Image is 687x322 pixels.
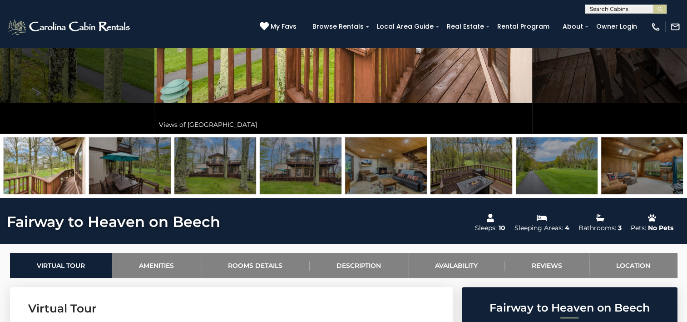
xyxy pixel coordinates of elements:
[408,253,505,278] a: Availability
[345,137,427,194] img: 166426344
[10,253,112,278] a: Virtual Tour
[372,20,438,34] a: Local Area Guide
[28,301,435,317] h3: Virtual Tour
[260,137,341,194] img: 166426342
[154,116,532,134] div: Views of [GEOGRAPHIC_DATA]
[271,22,297,31] span: My Favs
[601,137,683,194] img: 166426345
[308,20,368,34] a: Browse Rentals
[4,137,85,194] img: 166426362
[310,253,408,278] a: Description
[558,20,588,34] a: About
[174,137,256,194] img: 166426341
[651,22,661,32] img: phone-regular-white.png
[505,253,589,278] a: Reviews
[7,18,133,36] img: White-1-2.png
[89,137,171,194] img: 166426367
[260,22,299,32] a: My Favs
[493,20,554,34] a: Rental Program
[592,20,642,34] a: Owner Login
[430,137,512,194] img: 166426361
[112,253,201,278] a: Amenities
[589,253,677,278] a: Location
[516,137,598,194] img: 166426370
[464,302,675,314] h2: Fairway to Heaven on Beech
[201,253,310,278] a: Rooms Details
[670,22,680,32] img: mail-regular-white.png
[442,20,489,34] a: Real Estate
